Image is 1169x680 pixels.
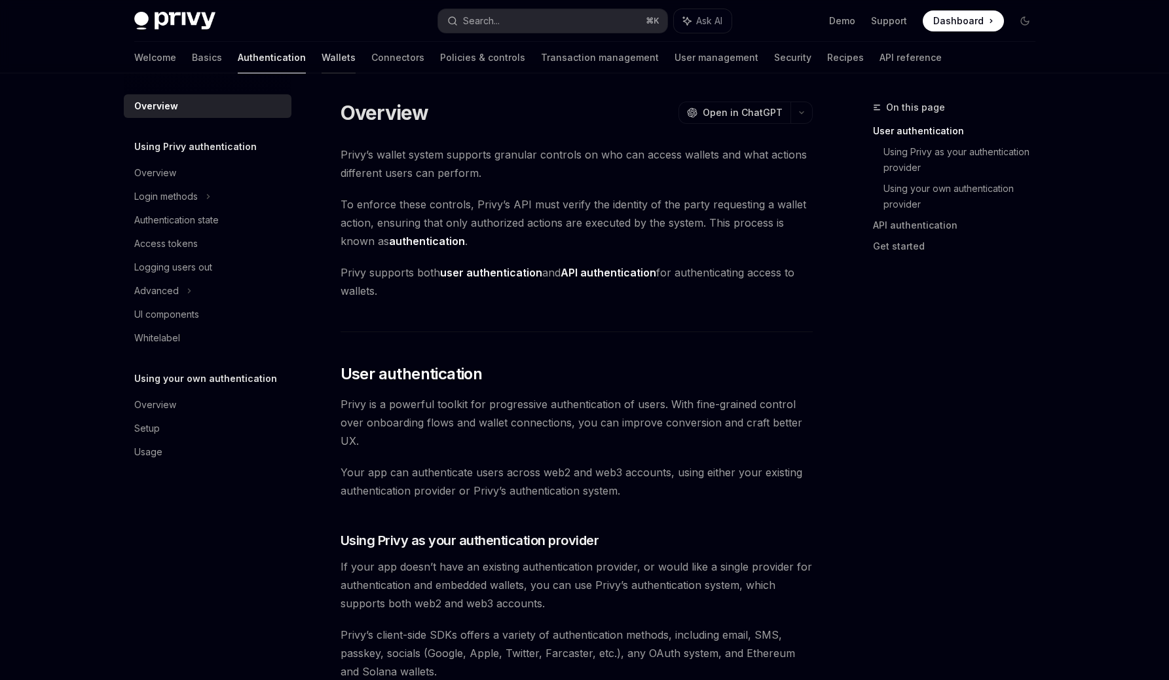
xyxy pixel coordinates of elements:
[124,94,291,118] a: Overview
[341,463,813,500] span: Your app can authenticate users across web2 and web3 accounts, using either your existing authent...
[675,42,758,73] a: User management
[703,106,783,119] span: Open in ChatGPT
[124,161,291,185] a: Overview
[646,16,659,26] span: ⌘ K
[192,42,222,73] a: Basics
[341,395,813,450] span: Privy is a powerful toolkit for progressive authentication of users. With fine-grained control ov...
[134,12,215,30] img: dark logo
[134,212,219,228] div: Authentication state
[871,14,907,28] a: Support
[1014,10,1035,31] button: Toggle dark mode
[124,393,291,417] a: Overview
[134,42,176,73] a: Welcome
[829,14,855,28] a: Demo
[134,397,176,413] div: Overview
[371,42,424,73] a: Connectors
[134,259,212,275] div: Logging users out
[124,208,291,232] a: Authentication state
[873,121,1046,142] a: User authentication
[883,178,1046,215] a: Using your own authentication provider
[134,236,198,252] div: Access tokens
[134,330,180,346] div: Whitelabel
[440,42,525,73] a: Policies & controls
[463,13,500,29] div: Search...
[438,9,667,33] button: Search...⌘K
[883,142,1046,178] a: Using Privy as your authentication provider
[923,10,1004,31] a: Dashboard
[678,102,790,124] button: Open in ChatGPT
[134,421,160,436] div: Setup
[238,42,306,73] a: Authentication
[341,195,813,250] span: To enforce these controls, Privy’s API must verify the identity of the party requesting a wallet ...
[124,326,291,350] a: Whitelabel
[541,42,659,73] a: Transaction management
[674,9,732,33] button: Ask AI
[561,266,656,279] strong: API authentication
[124,440,291,464] a: Usage
[341,531,599,550] span: Using Privy as your authentication provider
[440,266,542,279] strong: user authentication
[124,232,291,255] a: Access tokens
[696,14,722,28] span: Ask AI
[827,42,864,73] a: Recipes
[322,42,356,73] a: Wallets
[134,283,179,299] div: Advanced
[774,42,811,73] a: Security
[880,42,942,73] a: API reference
[124,255,291,279] a: Logging users out
[124,417,291,440] a: Setup
[341,557,813,613] span: If your app doesn’t have an existing authentication provider, or would like a single provider for...
[134,444,162,460] div: Usage
[341,101,429,124] h1: Overview
[134,189,198,204] div: Login methods
[134,98,178,114] div: Overview
[134,307,199,322] div: UI components
[873,215,1046,236] a: API authentication
[134,371,277,387] h5: Using your own authentication
[933,14,984,28] span: Dashboard
[873,236,1046,257] a: Get started
[134,139,257,155] h5: Using Privy authentication
[341,364,483,385] span: User authentication
[341,263,813,300] span: Privy supports both and for authenticating access to wallets.
[134,165,176,181] div: Overview
[341,145,813,182] span: Privy’s wallet system supports granular controls on who can access wallets and what actions diffe...
[886,100,945,115] span: On this page
[389,235,465,248] strong: authentication
[124,303,291,326] a: UI components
